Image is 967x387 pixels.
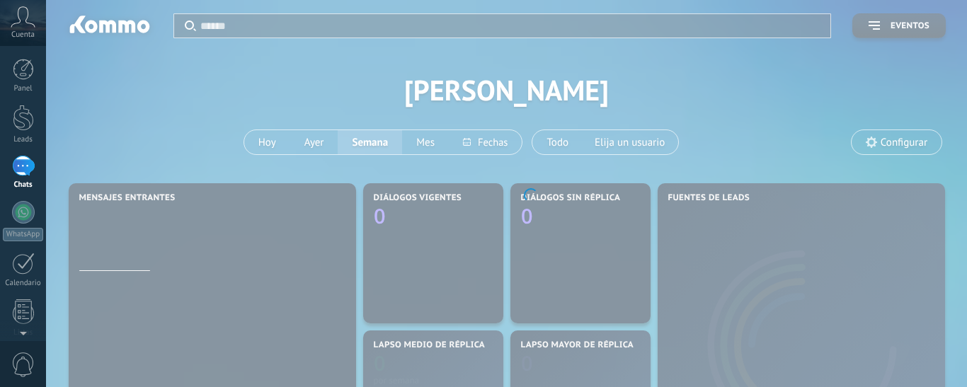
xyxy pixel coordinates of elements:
div: Calendario [3,279,44,288]
div: Panel [3,84,44,93]
div: Chats [3,180,44,190]
span: Cuenta [11,30,35,40]
div: WhatsApp [3,228,43,241]
div: Leads [3,135,44,144]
